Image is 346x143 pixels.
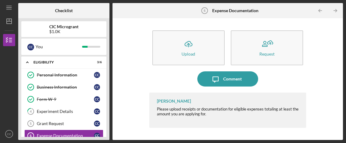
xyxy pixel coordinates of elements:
div: Grant Request [37,121,94,126]
div: C C [27,44,34,50]
a: Form W-9CC [24,93,103,105]
div: Experiment Details [37,109,94,114]
div: C C [94,121,100,127]
div: C C [94,96,100,102]
a: Personal InformationCC [24,69,103,81]
b: Checklist [55,8,73,13]
span: Please upload receipts or documentation for eligible expenses totaling at least the amount you ar... [157,107,299,116]
div: C C [94,72,100,78]
a: 6Expense DocumentationCC [24,130,103,142]
div: You [36,42,82,52]
div: $1.0K [49,29,78,34]
a: 5Grant RequestCC [24,117,103,130]
div: C C [94,133,100,139]
div: Form W-9 [37,97,94,102]
a: 4Experiment DetailsCC [24,105,103,117]
div: C C [94,84,100,90]
b: CIC Microgrant [49,24,78,29]
tspan: 6 [204,9,206,12]
div: Business Information [37,85,94,90]
button: CC [3,128,15,140]
button: Comment [197,71,258,87]
div: 3 / 6 [91,60,102,64]
b: Expense Documentation [212,8,258,13]
div: Comment [223,71,242,87]
tspan: 4 [30,110,32,114]
div: C C [94,108,100,114]
div: Request [259,52,275,56]
div: Upload [182,52,195,56]
tspan: 5 [30,122,32,125]
text: CC [7,132,11,136]
a: Business InformationCC [24,81,103,93]
button: Upload [152,30,225,65]
div: Expense Documentation [37,133,94,138]
button: Request [231,30,303,65]
div: ELIGIBILITY [33,60,87,64]
div: Personal Information [37,73,94,77]
div: [PERSON_NAME] [157,99,191,104]
tspan: 6 [30,134,32,138]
